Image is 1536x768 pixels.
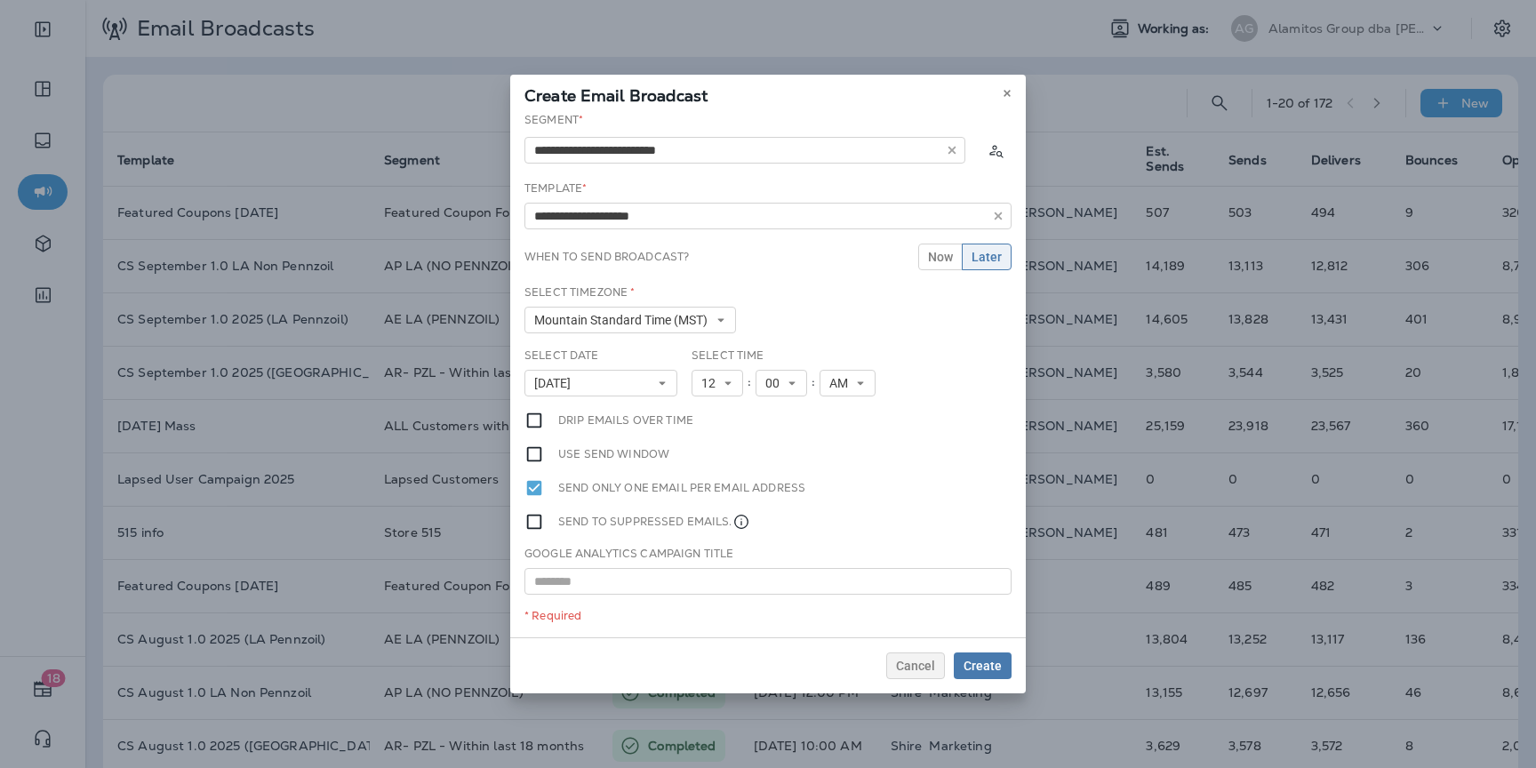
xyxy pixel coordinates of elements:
[896,660,935,672] span: Cancel
[743,370,756,396] div: :
[701,376,723,391] span: 12
[886,652,945,679] button: Cancel
[524,181,587,196] label: Template
[558,512,750,532] label: Send to suppressed emails.
[510,75,1026,112] div: Create Email Broadcast
[524,307,736,333] button: Mountain Standard Time (MST)
[534,313,715,328] span: Mountain Standard Time (MST)
[524,370,677,396] button: [DATE]
[954,652,1012,679] button: Create
[524,609,1012,623] div: * Required
[765,376,787,391] span: 00
[558,411,693,430] label: Drip emails over time
[972,251,1002,263] span: Later
[820,370,876,396] button: AM
[524,285,635,300] label: Select Timezone
[524,547,733,561] label: Google Analytics Campaign Title
[524,113,583,127] label: Segment
[829,376,855,391] span: AM
[964,660,1002,672] span: Create
[524,250,689,264] label: When to send broadcast?
[692,348,764,363] label: Select Time
[980,134,1012,166] button: Calculate the estimated number of emails to be sent based on selected segment. (This could take a...
[534,376,578,391] span: [DATE]
[928,251,953,263] span: Now
[692,370,743,396] button: 12
[807,370,820,396] div: :
[558,478,805,498] label: Send only one email per email address
[962,244,1012,270] button: Later
[524,348,599,363] label: Select Date
[918,244,963,270] button: Now
[756,370,807,396] button: 00
[558,444,669,464] label: Use send window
